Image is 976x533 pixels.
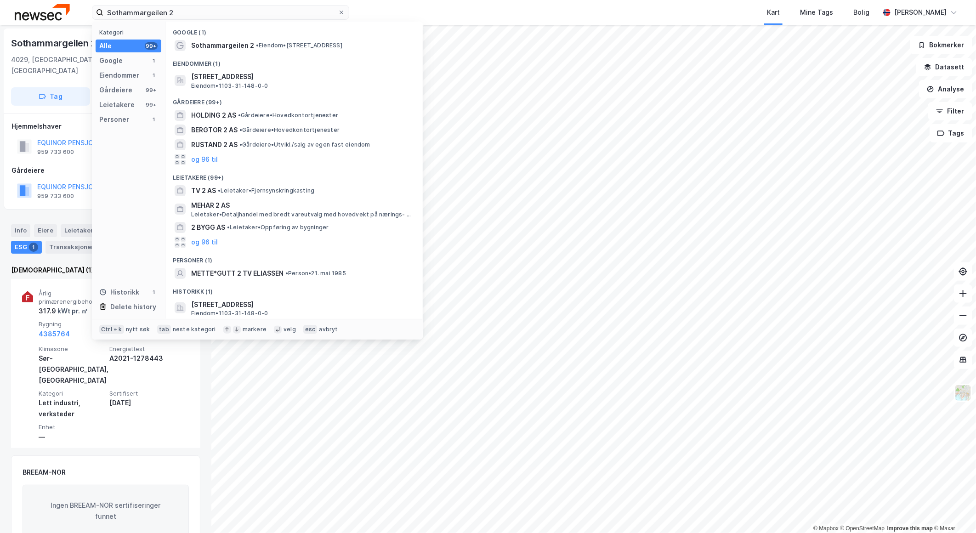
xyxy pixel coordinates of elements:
div: tab [157,325,171,334]
button: Datasett [916,58,972,76]
div: kWt pr. ㎡ [56,306,88,317]
span: • [218,187,221,194]
div: Eiere [34,224,57,237]
div: 317.9 [39,306,88,317]
div: — [39,431,106,442]
button: 4385764 [39,329,70,340]
div: Leietakere [61,224,101,237]
span: • [227,224,230,231]
div: [DATE] [109,397,176,408]
div: 99+ [145,86,158,94]
div: Sør-[GEOGRAPHIC_DATA], [GEOGRAPHIC_DATA] [39,353,106,386]
div: Gårdeiere [11,165,200,176]
div: Hjemmelshaver [11,121,200,132]
span: Sertifisert [109,390,176,397]
span: Leietaker • Oppføring av bygninger [227,224,329,231]
button: og 96 til [191,154,218,165]
a: Improve this map [887,525,933,532]
div: 99+ [145,101,158,108]
span: Gårdeiere • Hovedkontortjenester [238,112,338,119]
div: Leietakere (99+) [165,167,423,183]
div: [PERSON_NAME] [894,7,947,18]
span: Eiendom • [STREET_ADDRESS] [256,42,342,49]
div: esc [303,325,318,334]
button: Tag [11,87,90,106]
div: 1 [150,289,158,296]
div: Bolig [853,7,869,18]
div: Eiendommer (1) [165,53,423,69]
span: Gårdeiere • Hovedkontortjenester [239,126,340,134]
span: [STREET_ADDRESS] [191,299,412,310]
span: Gårdeiere • Utvikl./salg av egen fast eiendom [239,141,370,148]
div: Kontrollprogram for chat [930,489,976,533]
div: Google [99,55,123,66]
span: Klimasone [39,345,106,353]
span: Eiendom • 1103-31-148-0-0 [191,310,268,317]
div: Delete history [110,301,156,312]
div: ESG [11,241,42,254]
span: Bygning [39,320,106,328]
div: Ctrl + k [99,325,124,334]
span: Kategori [39,390,106,397]
div: 1 [150,57,158,64]
div: nytt søk [126,326,150,333]
div: Transaksjoner [45,241,108,254]
div: Historikk (1) [165,281,423,297]
div: Personer (1) [165,249,423,266]
span: BERGTOR 2 AS [191,125,238,136]
div: A2021-1278443 [109,353,176,364]
span: METTE*GUTT 2 TV ELIASSEN [191,268,284,279]
span: HOLDING 2 AS [191,110,236,121]
span: RUSTAND 2 AS [191,139,238,150]
button: Tags [930,124,972,142]
div: 99+ [145,42,158,50]
button: Analyse [919,80,972,98]
div: Kart [767,7,780,18]
div: 959 733 600 [37,148,74,156]
div: avbryt [319,326,338,333]
div: Mine Tags [800,7,833,18]
span: • [238,112,241,119]
span: Enhet [39,423,106,431]
span: Årlig primærenergibehov [39,289,106,306]
span: MEHAR 2 AS [191,200,412,211]
span: Sothammargeilen 2 [191,40,254,51]
div: [DEMOGRAPHIC_DATA] (1) [11,265,200,276]
span: Eiendom • 1103-31-148-0-0 [191,82,268,90]
input: Søk på adresse, matrikkel, gårdeiere, leietakere eller personer [103,6,338,19]
button: og 96 til [191,237,218,248]
span: Leietaker • Detaljhandel med bredt vareutvalg med hovedvekt på nærings- og nytelsesmidler [191,211,414,218]
a: OpenStreetMap [840,525,885,532]
div: Lett industri, verksteder [39,397,106,420]
span: • [256,42,259,49]
iframe: Chat Widget [930,489,976,533]
div: 1 [150,72,158,79]
span: • [285,270,288,277]
span: TV 2 AS [191,185,216,196]
div: velg [284,326,296,333]
div: Sothammargeilen 2 [11,36,98,51]
div: Info [11,224,30,237]
div: Alle [99,40,112,51]
div: Personer [99,114,129,125]
span: Energiattest [109,345,176,353]
div: Gårdeiere (99+) [165,91,423,108]
div: Google (1) [165,22,423,38]
span: Leietaker • Fjernsynskringkasting [218,187,314,194]
img: Z [954,384,972,402]
button: Bokmerker [910,36,972,54]
span: Person • 21. mai 1985 [285,270,346,277]
span: • [239,126,242,133]
div: Eiendommer [99,70,139,81]
button: Filter [928,102,972,120]
div: Historikk [99,287,139,298]
span: • [239,141,242,148]
span: [STREET_ADDRESS] [191,71,412,82]
div: markere [243,326,267,333]
div: neste kategori [173,326,216,333]
a: Mapbox [813,525,839,532]
div: 1 [29,243,38,252]
img: newsec-logo.f6e21ccffca1b3a03d2d.png [15,4,70,20]
div: Gårdeiere [99,85,132,96]
div: 959 733 600 [37,193,74,200]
